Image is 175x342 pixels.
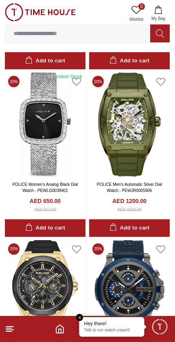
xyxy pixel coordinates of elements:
div: Add to cart [109,56,149,66]
a: POLICE Men's Automatic Silver Dial Watch - PEWJR0005906 [97,182,162,193]
div: Hey there! [84,320,140,327]
div: AED 813.00 [34,207,56,213]
div: AED 1500.00 [117,207,142,213]
span: 20 % [8,243,20,255]
h4: AED 1200.00 [112,197,147,205]
div: Add to cart [25,223,65,233]
span: 20 % [92,243,104,255]
button: Add to cart [5,219,85,237]
p: Talk to our watch expert! [84,328,140,333]
button: Add to cart [89,52,170,70]
div: Add to cart [25,56,65,66]
span: My Bag [148,15,168,22]
h4: AED 650.00 [30,197,61,205]
em: Close tooltip [76,314,83,321]
img: ... [5,3,76,21]
div: Add to cart [109,223,149,233]
span: 20 % [8,76,20,87]
a: Home [55,324,65,334]
span: 20 % [92,76,104,87]
span: Wishlist [126,16,147,22]
a: POLICE Women's Analog Black Dial Watch - PEWLG0038401 [12,182,78,193]
button: Add to cart [5,52,85,70]
div: Limited Stock [53,73,82,80]
img: POLICE Women's Analog Black Dial Watch - PEWLG0038401 [5,73,85,177]
span: 0 [138,3,145,10]
button: My Bag [147,3,170,24]
img: POLICE Men's Automatic Silver Dial Watch - PEWJR0005906 [89,73,170,177]
button: Add to cart [89,219,170,237]
a: 0Wishlist [126,3,147,24]
div: Chat Widget [151,318,169,336]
